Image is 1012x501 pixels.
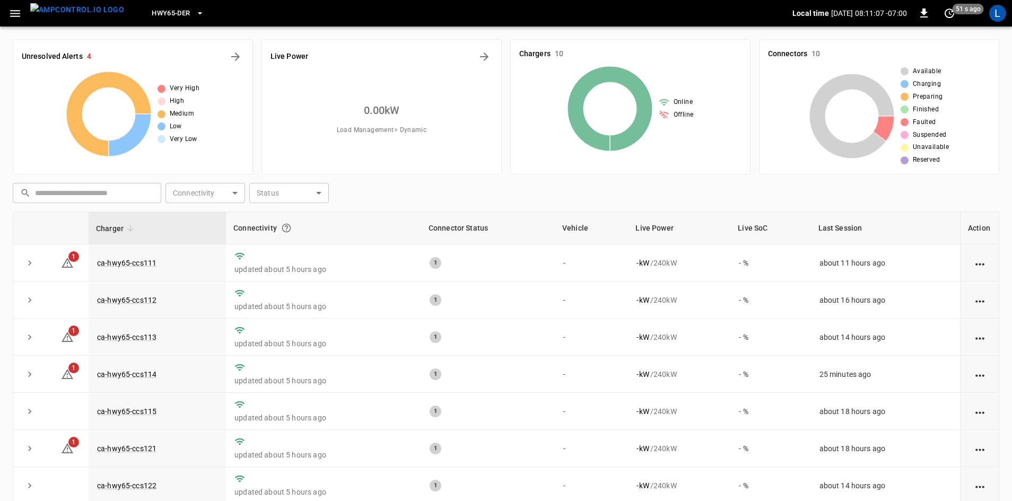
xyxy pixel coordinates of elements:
[68,251,79,262] span: 1
[812,48,820,60] h6: 10
[555,319,628,356] td: -
[68,326,79,336] span: 1
[811,212,961,244] th: Last Session
[973,295,987,305] div: action cell options
[811,430,961,467] td: about 18 hours ago
[913,142,949,153] span: Unavailable
[555,356,628,393] td: -
[476,48,493,65] button: Energy Overview
[430,368,441,380] div: 1
[792,8,829,19] p: Local time
[170,134,197,145] span: Very Low
[730,282,810,319] td: - %
[953,4,984,14] span: 51 s ago
[960,212,999,244] th: Action
[941,5,958,22] button: set refresh interval
[636,295,722,305] div: / 240 kW
[555,393,628,430] td: -
[430,480,441,491] div: 1
[636,406,722,417] div: / 240 kW
[22,292,38,308] button: expand row
[227,48,244,65] button: All Alerts
[636,332,649,342] p: - kW
[271,51,308,63] h6: Live Power
[430,294,441,306] div: 1
[97,296,156,304] a: ca-hwy65-ccs112
[97,444,156,453] a: ca-hwy65-ccs121
[811,282,961,319] td: about 16 hours ago
[913,117,936,128] span: Faulted
[674,97,693,108] span: Online
[430,331,441,343] div: 1
[730,430,810,467] td: - %
[61,444,74,452] a: 1
[234,375,413,386] p: updated about 5 hours ago
[973,369,987,380] div: action cell options
[555,48,563,60] h6: 10
[97,370,156,379] a: ca-hwy65-ccs114
[170,109,194,119] span: Medium
[97,481,156,490] a: ca-hwy65-ccs122
[430,406,441,417] div: 1
[68,437,79,447] span: 1
[519,48,551,60] h6: Chargers
[234,301,413,312] p: updated about 5 hours ago
[768,48,807,60] h6: Connectors
[913,92,943,102] span: Preparing
[234,487,413,497] p: updated about 5 hours ago
[68,363,79,373] span: 1
[636,332,722,342] div: / 240 kW
[22,478,38,494] button: expand row
[636,369,722,380] div: / 240 kW
[628,212,730,244] th: Live Power
[989,5,1006,22] div: profile-icon
[22,403,38,419] button: expand row
[730,212,810,244] th: Live SoC
[555,282,628,319] td: -
[234,338,413,349] p: updated about 5 hours ago
[87,51,91,63] h6: 4
[96,222,137,235] span: Charger
[973,332,987,342] div: action cell options
[636,369,649,380] p: - kW
[730,356,810,393] td: - %
[811,244,961,282] td: about 11 hours ago
[973,480,987,491] div: action cell options
[170,121,182,132] span: Low
[811,319,961,356] td: about 14 hours ago
[555,430,628,467] td: -
[152,7,190,20] span: HWY65-DER
[234,264,413,275] p: updated about 5 hours ago
[22,329,38,345] button: expand row
[364,102,400,119] h6: 0.00 kW
[277,218,296,238] button: Connection between the charger and our software.
[636,443,722,454] div: / 240 kW
[61,370,74,378] a: 1
[97,407,156,416] a: ca-hwy65-ccs115
[233,218,414,238] div: Connectivity
[674,110,694,120] span: Offline
[636,480,722,491] div: / 240 kW
[61,332,74,341] a: 1
[636,480,649,491] p: - kW
[973,443,987,454] div: action cell options
[730,319,810,356] td: - %
[913,130,947,140] span: Suspended
[97,259,156,267] a: ca-hwy65-ccs111
[811,356,961,393] td: 25 minutes ago
[555,244,628,282] td: -
[555,212,628,244] th: Vehicle
[913,66,941,77] span: Available
[973,258,987,268] div: action cell options
[636,258,722,268] div: / 240 kW
[170,96,185,107] span: High
[421,212,555,244] th: Connector Status
[22,255,38,271] button: expand row
[913,155,940,165] span: Reserved
[811,393,961,430] td: about 18 hours ago
[913,79,941,90] span: Charging
[170,83,200,94] span: Very High
[636,258,649,268] p: - kW
[973,406,987,417] div: action cell options
[147,3,208,24] button: HWY65-DER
